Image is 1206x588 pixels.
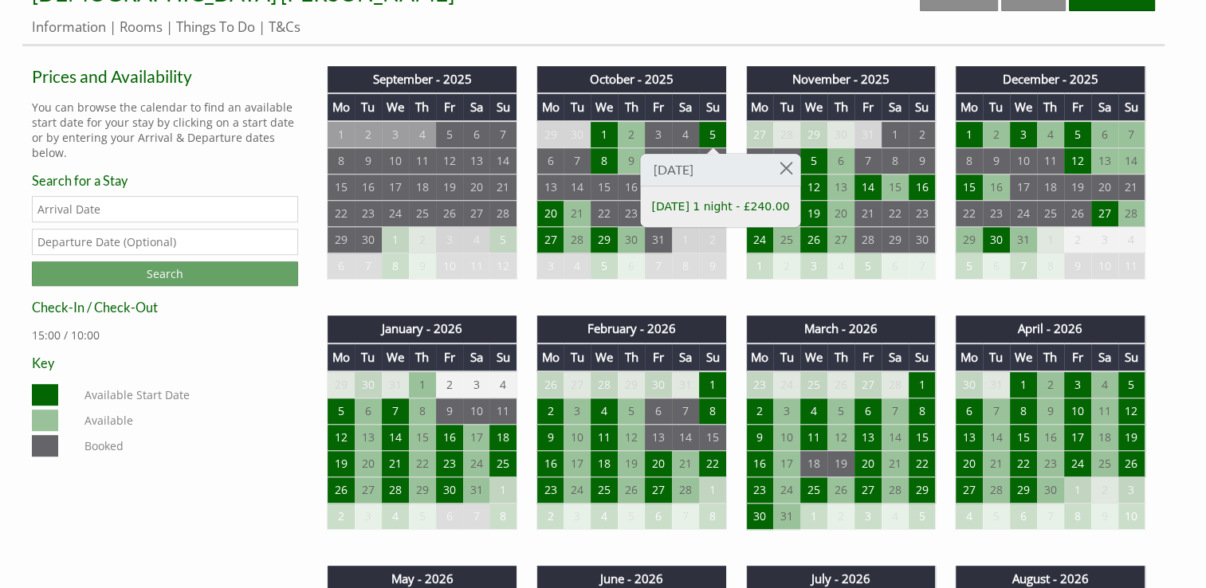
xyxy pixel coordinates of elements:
[536,371,564,398] td: 26
[983,93,1010,121] th: Tu
[382,148,409,174] td: 10
[800,174,827,201] td: 12
[1037,148,1064,174] td: 11
[328,425,355,451] td: 12
[672,253,699,280] td: 8
[699,253,726,280] td: 9
[773,227,800,253] td: 25
[328,174,355,201] td: 15
[32,18,106,36] a: Information
[983,343,1010,371] th: Tu
[618,253,645,280] td: 6
[564,398,591,425] td: 3
[983,253,1010,280] td: 6
[827,371,854,398] td: 26
[800,148,827,174] td: 5
[672,371,699,398] td: 31
[854,93,882,121] th: Fr
[645,121,672,148] td: 3
[854,371,882,398] td: 27
[355,148,382,174] td: 9
[800,201,827,227] td: 19
[409,201,436,227] td: 25
[909,93,936,121] th: Su
[1091,371,1118,398] td: 4
[328,398,355,425] td: 5
[1091,343,1118,371] th: Sa
[463,121,490,148] td: 6
[699,343,726,371] th: Su
[773,121,800,148] td: 28
[746,148,773,174] td: 3
[1118,174,1145,201] td: 21
[983,227,1010,253] td: 30
[645,371,672,398] td: 30
[1037,121,1064,148] td: 4
[591,371,618,398] td: 28
[564,93,591,121] th: Tu
[956,227,983,253] td: 29
[800,253,827,280] td: 3
[355,398,382,425] td: 6
[355,93,382,121] th: Tu
[436,253,463,280] td: 10
[640,154,800,186] h3: [DATE]
[909,148,936,174] td: 9
[328,227,355,253] td: 29
[81,384,294,406] dd: Available Start Date
[1064,398,1091,425] td: 10
[564,227,591,253] td: 28
[909,174,936,201] td: 16
[618,174,645,201] td: 16
[355,253,382,280] td: 7
[536,174,564,201] td: 13
[489,227,517,253] td: 5
[409,253,436,280] td: 9
[436,174,463,201] td: 19
[409,121,436,148] td: 4
[489,93,517,121] th: Su
[827,148,854,174] td: 6
[1064,227,1091,253] td: 2
[1064,174,1091,201] td: 19
[672,93,699,121] th: Sa
[800,371,827,398] td: 25
[536,66,726,93] th: October - 2025
[618,398,645,425] td: 5
[827,201,854,227] td: 20
[463,398,490,425] td: 10
[909,398,936,425] td: 8
[827,174,854,201] td: 13
[1037,371,1064,398] td: 2
[1037,343,1064,371] th: Th
[564,343,591,371] th: Tu
[489,201,517,227] td: 28
[746,121,773,148] td: 27
[1010,93,1037,121] th: We
[773,343,800,371] th: Tu
[882,371,909,398] td: 28
[463,174,490,201] td: 20
[489,343,517,371] th: Su
[564,121,591,148] td: 30
[536,253,564,280] td: 3
[645,93,672,121] th: Fr
[463,201,490,227] td: 27
[618,371,645,398] td: 29
[489,253,517,280] td: 12
[827,253,854,280] td: 4
[591,343,618,371] th: We
[409,371,436,398] td: 1
[355,174,382,201] td: 16
[564,148,591,174] td: 7
[882,174,909,201] td: 15
[618,121,645,148] td: 2
[699,227,726,253] td: 2
[800,398,827,425] td: 4
[746,343,773,371] th: Mo
[854,398,882,425] td: 6
[536,398,564,425] td: 2
[32,261,298,286] input: Search
[1118,148,1145,174] td: 14
[1037,253,1064,280] td: 8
